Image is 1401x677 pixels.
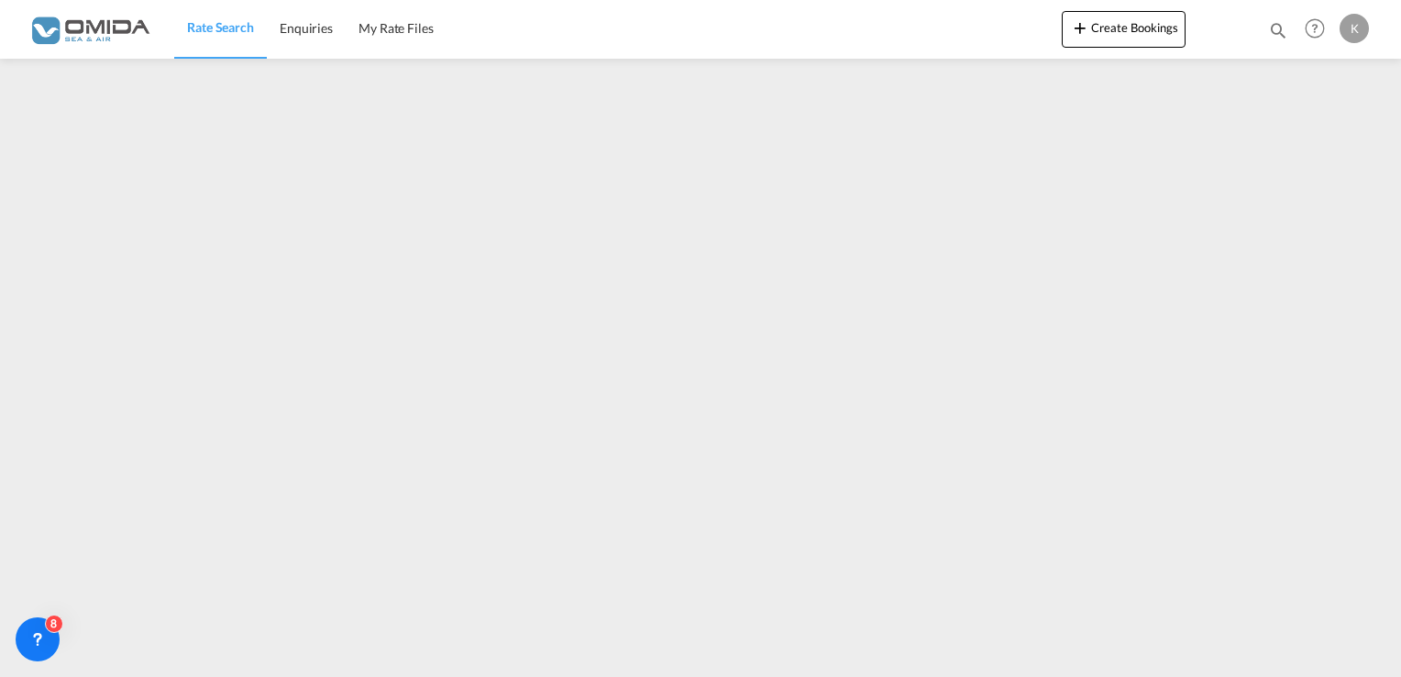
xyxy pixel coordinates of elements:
[1340,14,1369,43] div: K
[280,20,333,36] span: Enquiries
[1268,20,1288,40] md-icon: icon-magnify
[1268,20,1288,48] div: icon-magnify
[1069,17,1091,39] md-icon: icon-plus 400-fg
[28,8,151,50] img: 459c566038e111ed959c4fc4f0a4b274.png
[1299,13,1340,46] div: Help
[1062,11,1186,48] button: icon-plus 400-fgCreate Bookings
[359,20,434,36] span: My Rate Files
[187,19,254,35] span: Rate Search
[1299,13,1330,44] span: Help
